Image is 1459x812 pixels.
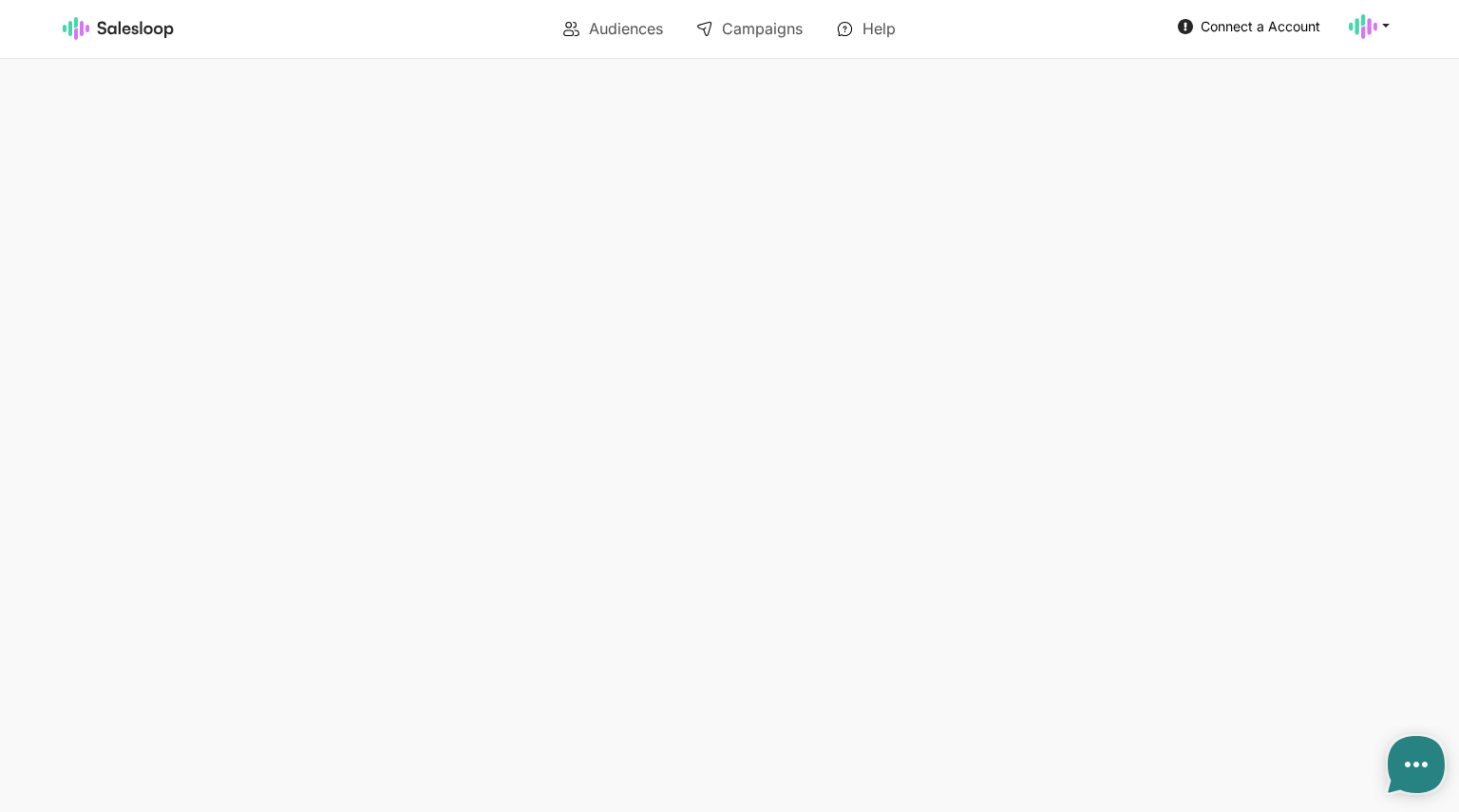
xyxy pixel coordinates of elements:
[63,17,175,40] img: Salesloop
[824,12,909,45] a: Help
[1172,11,1326,41] a: Connect a Account
[1201,18,1320,34] span: Connect a Account
[683,12,816,45] a: Campaigns
[550,12,676,45] a: Audiences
